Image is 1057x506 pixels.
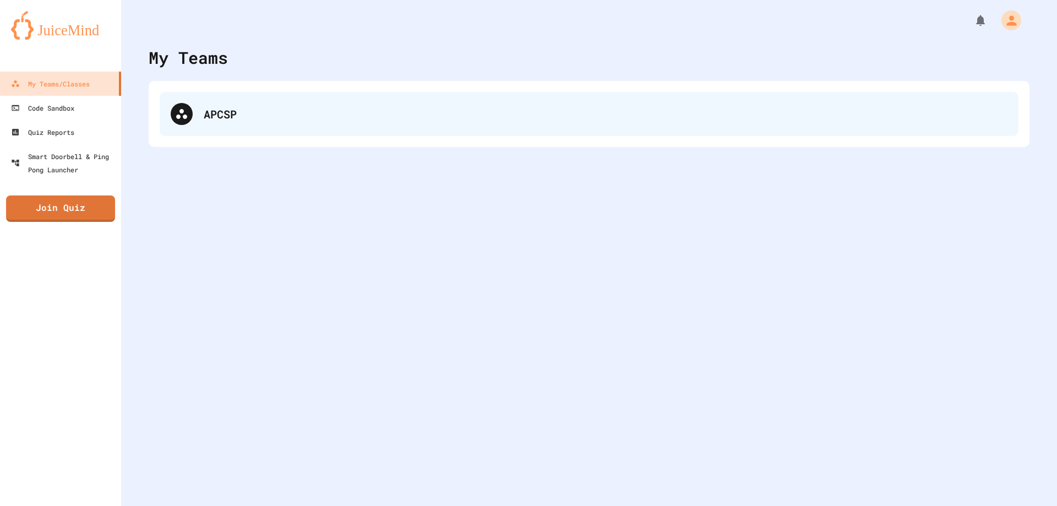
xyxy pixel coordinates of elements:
[160,92,1018,136] div: APCSP
[990,8,1024,33] div: My Account
[11,126,74,139] div: Quiz Reports
[11,150,117,176] div: Smart Doorbell & Ping Pong Launcher
[6,195,115,222] a: Join Quiz
[149,45,228,70] div: My Teams
[11,77,90,90] div: My Teams/Classes
[204,106,1007,122] div: APCSP
[954,11,990,30] div: My Notifications
[11,101,74,115] div: Code Sandbox
[11,11,110,40] img: logo-orange.svg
